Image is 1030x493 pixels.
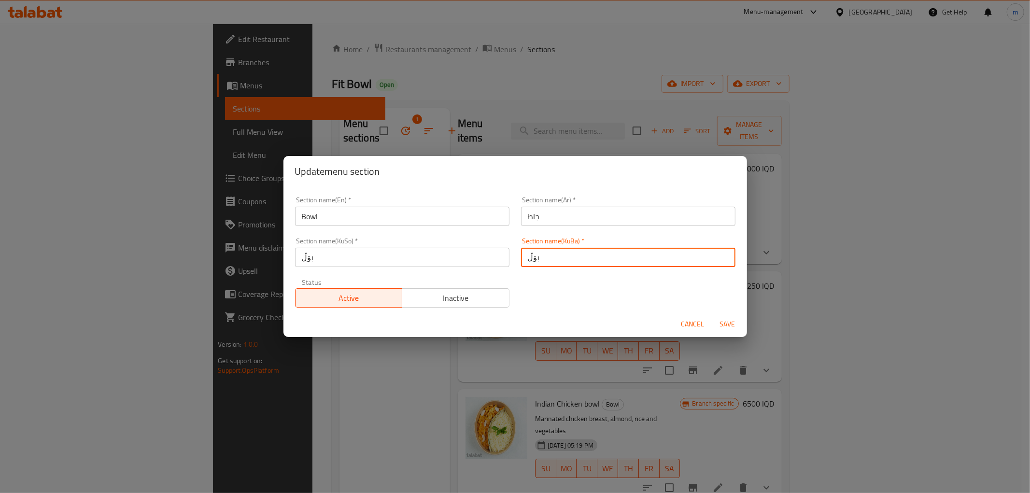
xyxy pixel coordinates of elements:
[402,288,509,308] button: Inactive
[406,291,506,305] span: Inactive
[712,315,743,333] button: Save
[295,164,735,179] h2: Update menu section
[681,318,705,330] span: Cancel
[299,291,399,305] span: Active
[295,248,509,267] input: Please enter section name(KuSo)
[521,248,735,267] input: Please enter section name(KuBa)
[677,315,708,333] button: Cancel
[716,318,739,330] span: Save
[521,207,735,226] input: Please enter section name(ar)
[295,207,509,226] input: Please enter section name(en)
[295,288,403,308] button: Active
